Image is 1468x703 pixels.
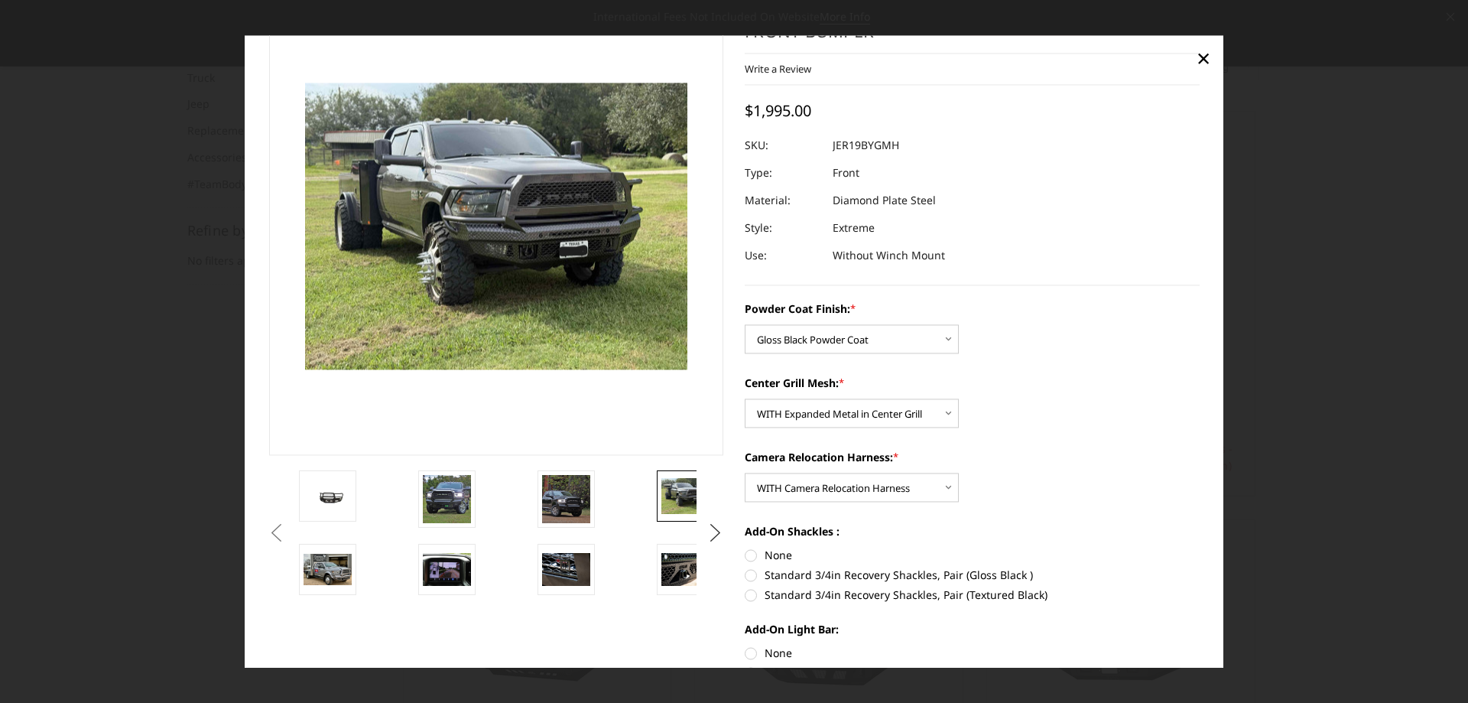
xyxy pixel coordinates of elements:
[745,375,1200,391] label: Center Grill Mesh:
[542,554,590,586] img: 2019-2025 Ram 2500-3500 - FT Series - Extreme Front Bumper
[745,187,821,214] dt: Material:
[745,567,1200,583] label: Standard 3/4in Recovery Shackles, Pair (Gloss Black )
[745,587,1200,603] label: Standard 3/4in Recovery Shackles, Pair (Textured Black)
[1191,47,1216,71] a: Close
[745,301,1200,317] label: Powder Coat Finish:
[745,62,811,76] a: Write a Review
[745,621,1200,637] label: Add-On Light Bar:
[423,554,471,586] img: Clear View Camera: Relocate your front camera and keep the functionality completely.
[833,159,859,187] dd: Front
[661,554,710,586] img: 2019-2025 Ram 2500-3500 - FT Series - Extreme Front Bumper
[745,547,1200,563] label: None
[745,523,1200,539] label: Add-On Shackles :
[745,132,821,159] dt: SKU:
[745,159,821,187] dt: Type:
[745,100,811,121] span: $1,995.00
[833,242,945,269] dd: Without Winch Mount
[745,645,1200,661] label: None
[745,214,821,242] dt: Style:
[833,187,936,214] dd: Diamond Plate Steel
[704,522,727,545] button: Next
[1197,42,1210,75] span: ×
[542,475,590,523] img: 2019-2025 Ram 2500-3500 - FT Series - Extreme Front Bumper
[833,132,899,159] dd: JER19BYGMH
[745,665,1200,681] label: Rigid 120313 E-Series - 20in Bar - Spot/Flood Combo
[745,449,1200,465] label: Camera Relocation Harness:
[745,242,821,269] dt: Use:
[265,522,288,545] button: Previous
[423,475,471,523] img: 2019-2025 Ram 2500-3500 - FT Series - Extreme Front Bumper
[661,478,710,514] img: 2019-2025 Ram 2500-3500 - FT Series - Extreme Front Bumper
[304,485,352,507] img: 2019-2025 Ram 2500-3500 - FT Series - Extreme Front Bumper
[304,555,352,585] img: 2019-2025 Ram 2500-3500 - FT Series - Extreme Front Bumper
[833,214,875,242] dd: Extreme
[1392,630,1468,703] iframe: Chat Widget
